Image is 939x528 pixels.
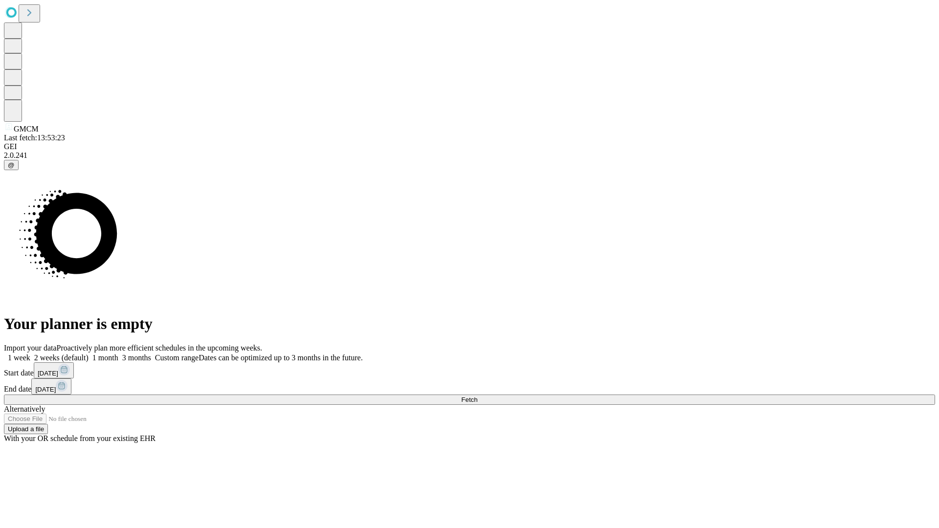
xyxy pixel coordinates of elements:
[92,353,118,362] span: 1 month
[4,378,935,395] div: End date
[4,395,935,405] button: Fetch
[4,151,935,160] div: 2.0.241
[34,362,74,378] button: [DATE]
[4,434,156,442] span: With your OR schedule from your existing EHR
[4,160,19,170] button: @
[14,125,39,133] span: GMCM
[122,353,151,362] span: 3 months
[155,353,199,362] span: Custom range
[4,405,45,413] span: Alternatively
[8,161,15,169] span: @
[4,362,935,378] div: Start date
[34,353,89,362] span: 2 weeks (default)
[199,353,362,362] span: Dates can be optimized up to 3 months in the future.
[461,396,477,403] span: Fetch
[38,370,58,377] span: [DATE]
[4,315,935,333] h1: Your planner is empty
[4,344,57,352] span: Import your data
[31,378,71,395] button: [DATE]
[57,344,262,352] span: Proactively plan more efficient schedules in the upcoming weeks.
[4,133,65,142] span: Last fetch: 13:53:23
[4,424,48,434] button: Upload a file
[35,386,56,393] span: [DATE]
[4,142,935,151] div: GEI
[8,353,30,362] span: 1 week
